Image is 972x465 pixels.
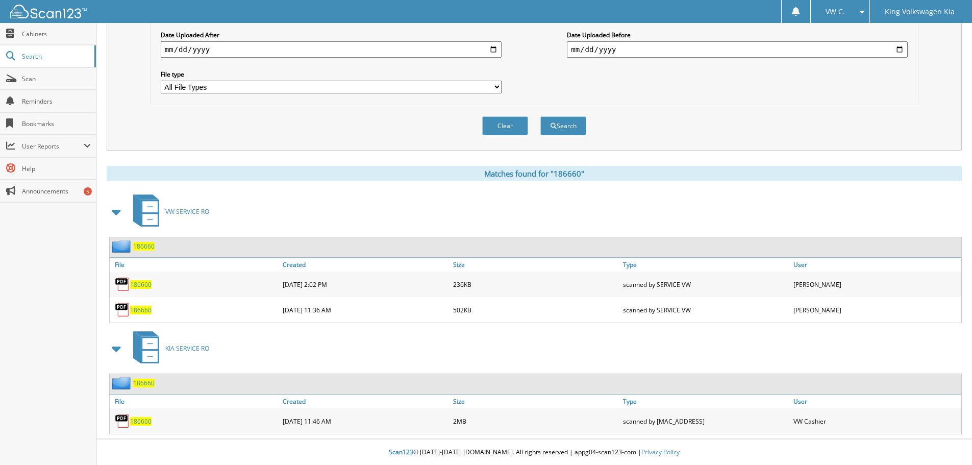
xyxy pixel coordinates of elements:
[127,191,209,232] a: VW SERVICE RO
[161,70,502,79] label: File type
[451,258,621,272] a: Size
[22,142,84,151] span: User Reports
[567,41,908,58] input: end
[22,52,89,61] span: Search
[127,328,209,369] a: KIA SERVICE RO
[620,300,791,320] div: scanned by SERVICE VW
[451,300,621,320] div: 502KB
[791,258,961,272] a: User
[620,274,791,295] div: scanned by SERVICE VW
[22,75,91,83] span: Scan
[620,258,791,272] a: Type
[389,448,413,456] span: Scan123
[791,274,961,295] div: [PERSON_NAME]
[22,119,91,128] span: Bookmarks
[620,411,791,431] div: scanned by [MAC_ADDRESS]
[84,187,92,195] div: 5
[280,395,451,408] a: Created
[115,413,130,429] img: PDF.png
[451,395,621,408] a: Size
[451,274,621,295] div: 236KB
[10,5,87,18] img: scan123-logo-white.svg
[451,411,621,431] div: 2MB
[22,164,91,173] span: Help
[130,280,152,289] a: 186660
[110,395,280,408] a: File
[130,306,152,314] a: 186660
[620,395,791,408] a: Type
[165,344,209,353] span: KIA SERVICE RO
[115,302,130,317] img: PDF.png
[110,258,280,272] a: File
[280,274,451,295] div: [DATE] 2:02 PM
[130,417,152,426] a: 186660
[791,300,961,320] div: [PERSON_NAME]
[133,379,155,387] a: 186660
[22,97,91,106] span: Reminders
[826,9,845,15] span: VW C.
[22,30,91,38] span: Cabinets
[115,277,130,292] img: PDF.png
[96,440,972,465] div: © [DATE]-[DATE] [DOMAIN_NAME]. All rights reserved | appg04-scan123-com |
[791,411,961,431] div: VW Cashier
[161,31,502,39] label: Date Uploaded After
[641,448,680,456] a: Privacy Policy
[885,9,955,15] span: King Volkswagen Kia
[567,31,908,39] label: Date Uploaded Before
[540,116,586,135] button: Search
[791,395,961,408] a: User
[280,411,451,431] div: [DATE] 11:46 AM
[112,240,133,253] img: folder2.png
[165,207,209,216] span: VW SERVICE RO
[107,166,962,181] div: Matches found for "186660"
[133,242,155,251] a: 186660
[22,187,91,195] span: Announcements
[280,300,451,320] div: [DATE] 11:36 AM
[112,377,133,389] img: folder2.png
[161,41,502,58] input: start
[280,258,451,272] a: Created
[482,116,528,135] button: Clear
